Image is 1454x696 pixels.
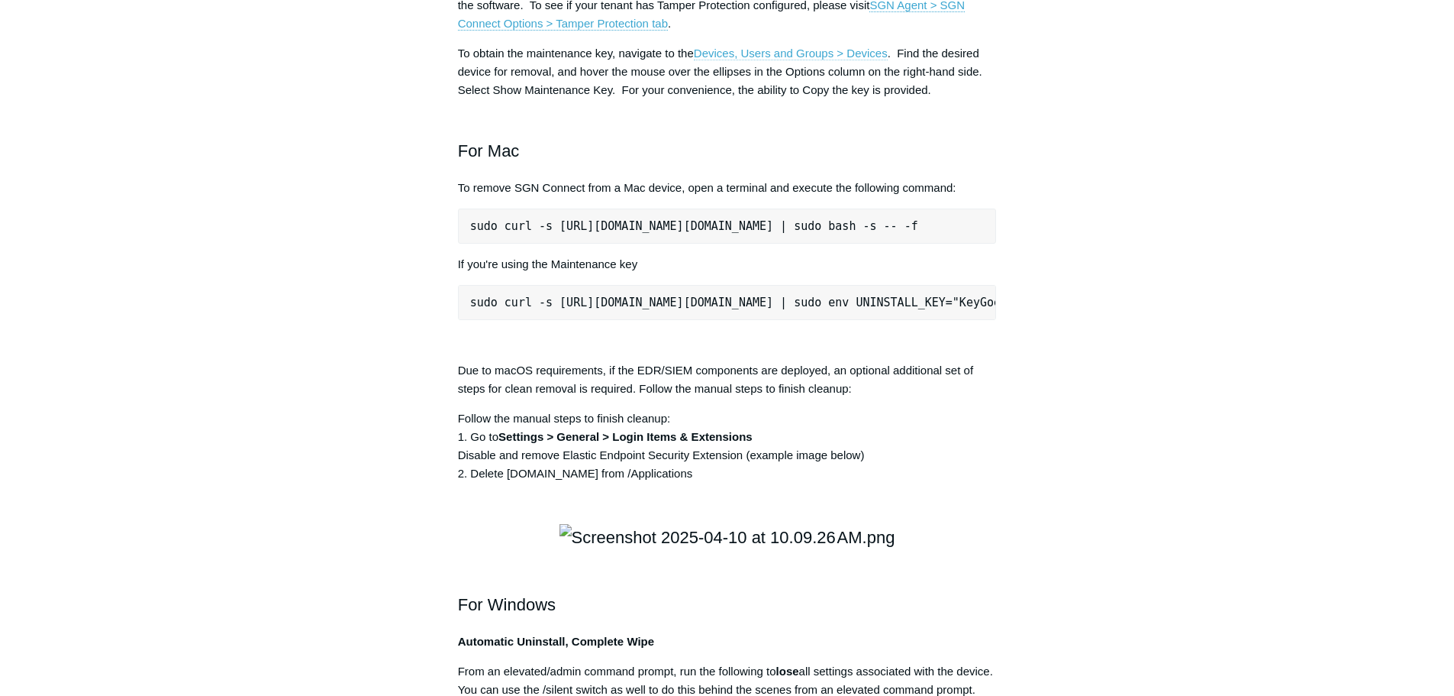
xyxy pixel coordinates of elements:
[694,47,888,60] a: Devices, Users and Groups > Devices
[458,179,997,197] p: To remove SGN Connect from a Mac device, open a terminal and execute the following command:
[458,111,997,164] h2: For Mac
[458,665,993,696] span: From an elevated/admin command prompt, run the following to all settings associated with the devi...
[458,361,997,398] p: Due to macOS requirements, if the EDR/SIEM components are deployed, an optional additional set of...
[498,430,753,443] strong: Settings > General > Login Items & Extensions
[458,410,997,483] p: Follow the manual steps to finish cleanup: 1. Go to Disable and remove Elastic Endpoint Security ...
[458,565,997,618] h2: For Windows
[458,635,654,648] strong: Automatic Uninstall, Complete Wipe
[559,524,895,551] img: Screenshot 2025-04-10 at 10.09.26 AM.png
[458,255,997,274] p: If you're using the Maintenance key
[458,209,997,244] pre: sudo curl -s [URL][DOMAIN_NAME][DOMAIN_NAME] | sudo bash -s -- -f
[458,44,997,99] p: To obtain the maintenance key, navigate to the . Find the desired device for removal, and hover t...
[458,285,997,320] pre: sudo curl -s [URL][DOMAIN_NAME][DOMAIN_NAME] | sudo env UNINSTALL_KEY="KeyGoesHere" bash -s -- -f
[776,665,799,678] strong: lose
